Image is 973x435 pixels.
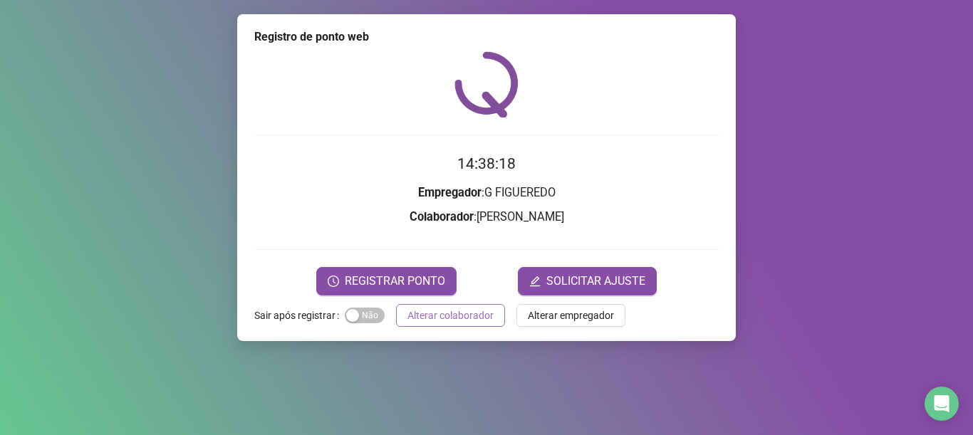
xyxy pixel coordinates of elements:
[407,308,494,323] span: Alterar colaborador
[254,304,345,327] label: Sair após registrar
[454,51,519,117] img: QRPoint
[457,155,516,172] time: 14:38:18
[410,210,474,224] strong: Colaborador
[345,273,445,290] span: REGISTRAR PONTO
[328,276,339,287] span: clock-circle
[518,267,657,295] button: editSOLICITAR AJUSTE
[254,184,719,202] h3: : G FIGUEREDO
[516,304,625,327] button: Alterar empregador
[316,267,457,295] button: REGISTRAR PONTO
[418,186,482,199] strong: Empregador
[396,304,505,327] button: Alterar colaborador
[546,273,645,290] span: SOLICITAR AJUSTE
[529,276,541,287] span: edit
[254,208,719,226] h3: : [PERSON_NAME]
[528,308,614,323] span: Alterar empregador
[254,28,719,46] div: Registro de ponto web
[925,387,959,421] div: Open Intercom Messenger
